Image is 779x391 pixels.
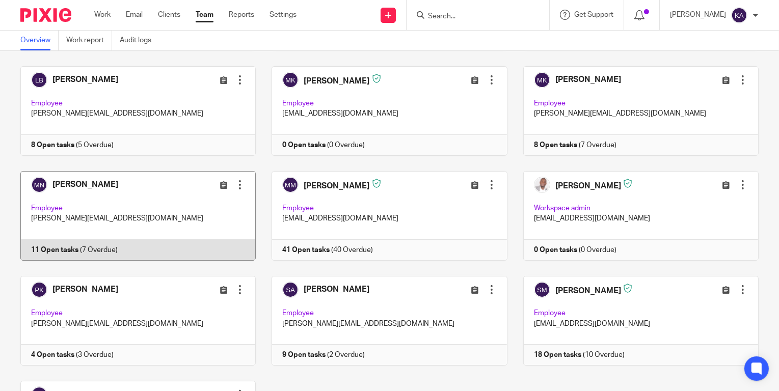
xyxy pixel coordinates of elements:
a: Audit logs [120,31,159,50]
a: Work [94,10,111,20]
img: Pixie [20,8,71,22]
a: Email [126,10,143,20]
a: Reports [229,10,254,20]
p: [PERSON_NAME] [670,10,726,20]
a: Overview [20,31,59,50]
input: Search [427,12,519,21]
a: Work report [66,31,112,50]
a: Clients [158,10,180,20]
a: Settings [270,10,297,20]
img: svg%3E [731,7,747,23]
a: Team [196,10,213,20]
span: Get Support [574,11,613,18]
